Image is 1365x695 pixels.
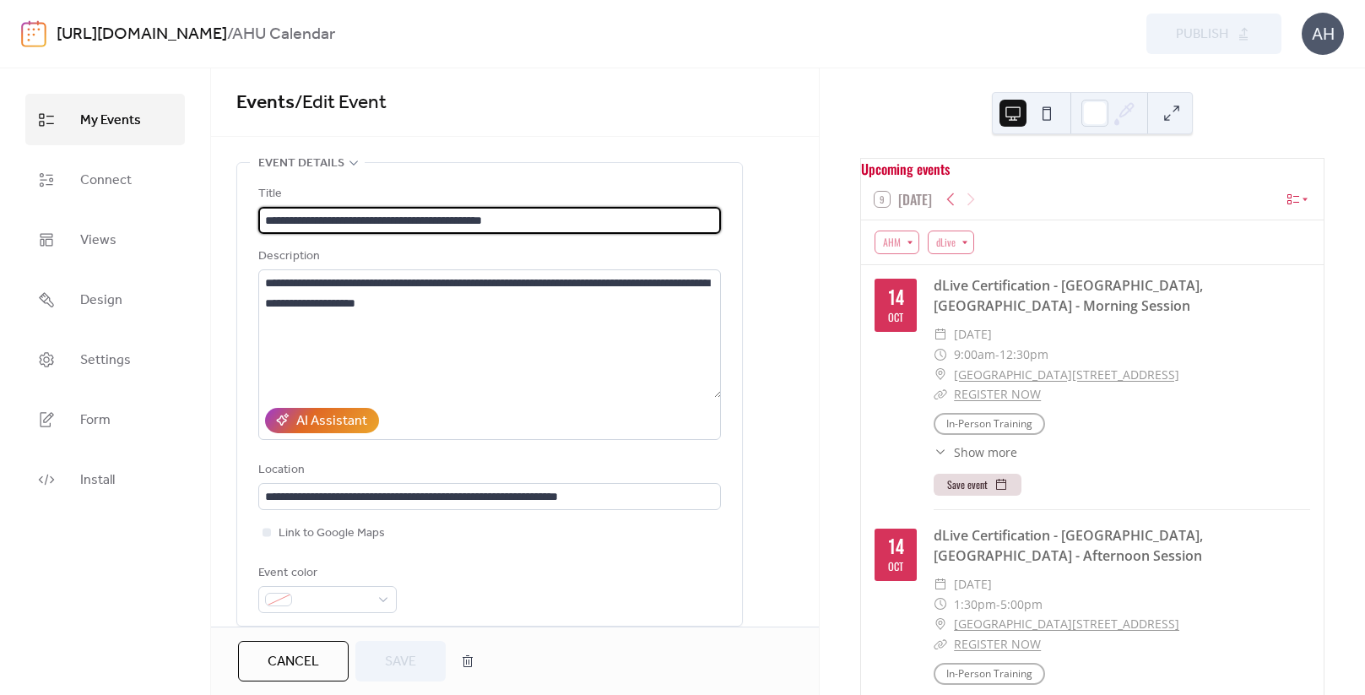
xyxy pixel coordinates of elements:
span: Design [80,287,122,313]
div: ​ [934,634,947,654]
span: 12:30pm [999,345,1048,365]
button: AI Assistant [265,408,379,433]
span: Views [80,227,116,253]
span: Connect [80,167,132,193]
button: ​Show more [934,443,1017,461]
a: Design [25,274,185,325]
b: / [227,19,232,51]
div: Oct [888,312,903,323]
span: Cancel [268,652,319,672]
a: Install [25,453,185,505]
span: Install [80,467,115,493]
a: [GEOGRAPHIC_DATA][STREET_ADDRESS] [954,614,1179,634]
div: ​ [934,324,947,345]
div: Upcoming events [861,159,1324,179]
div: AI Assistant [296,411,367,432]
div: ​ [934,365,947,385]
span: 5:00pm [1000,595,1043,615]
a: Settings [25,334,185,385]
a: REGISTER NOW [954,636,1041,652]
button: Cancel [238,641,349,681]
div: ​ [934,614,947,634]
span: 1:30pm [954,595,996,615]
img: logo [21,20,46,47]
div: ​ [934,595,947,615]
a: [URL][DOMAIN_NAME] [57,19,227,51]
span: Show more [954,443,1017,461]
div: ​ [934,574,947,595]
a: Form [25,394,185,445]
div: Location [258,460,718,481]
div: ​ [934,443,947,461]
a: Connect [25,154,185,205]
span: / Edit Event [295,84,387,122]
div: AH [1302,13,1344,55]
a: Events [236,84,295,122]
div: Description [258,247,718,267]
a: dLive Certification - [GEOGRAPHIC_DATA], [GEOGRAPHIC_DATA] - Morning Session [934,276,1203,315]
div: Title [258,184,718,204]
div: Oct [888,562,903,573]
div: 14 [887,537,904,558]
a: REGISTER NOW [954,386,1041,402]
span: - [996,595,1000,615]
span: - [995,345,999,365]
div: 14 [887,288,904,309]
button: Save event [934,474,1021,496]
div: ​ [934,345,947,365]
div: Event color [258,563,393,584]
a: My Events [25,94,185,145]
span: 9:00am [954,345,995,365]
span: My Events [80,107,141,133]
span: [DATE] [954,574,992,595]
span: Link to Google Maps [279,524,385,544]
b: AHU Calendar [232,19,335,51]
span: Event details [258,154,344,174]
a: [GEOGRAPHIC_DATA][STREET_ADDRESS] [954,365,1179,385]
span: [DATE] [954,324,992,345]
a: dLive Certification - [GEOGRAPHIC_DATA], [GEOGRAPHIC_DATA] - Afternoon Session [934,526,1203,565]
div: ​ [934,384,947,405]
a: Views [25,214,185,265]
span: Settings [80,347,131,373]
span: Form [80,407,111,433]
